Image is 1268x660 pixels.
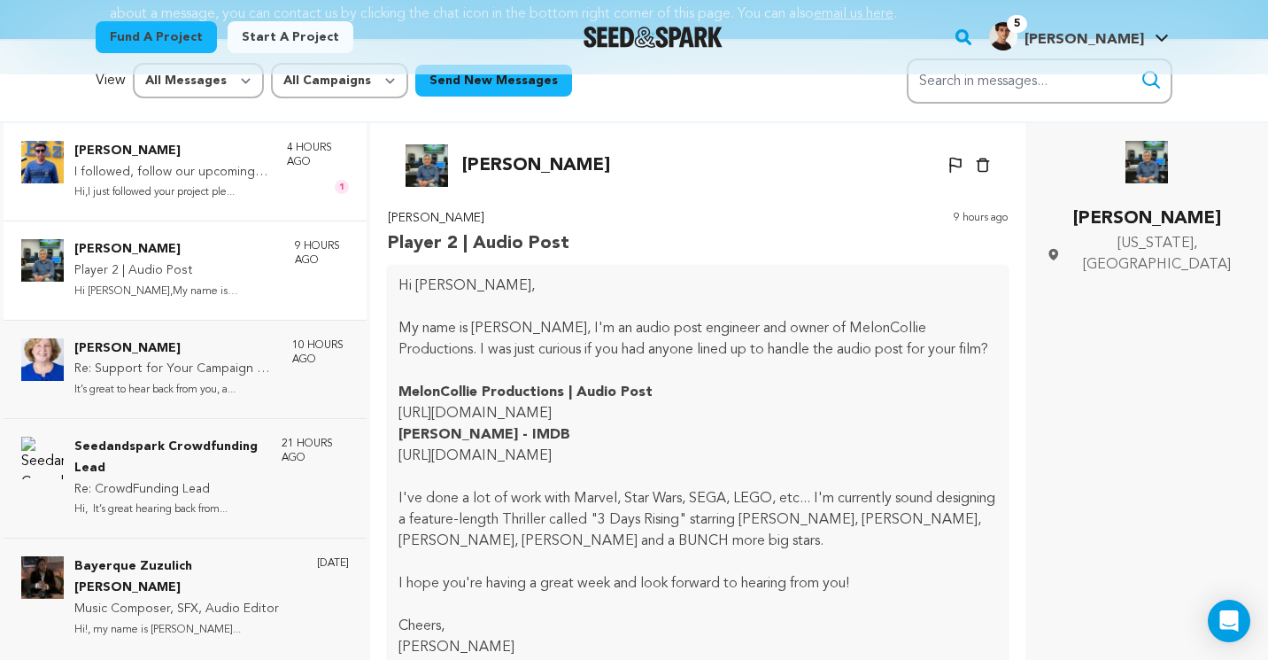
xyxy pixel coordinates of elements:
[398,385,653,400] strong: MelonCollie Productions | Audio Post
[74,599,299,620] p: Music Composer, SFX, Audio Editor
[584,27,723,48] img: Seed&Spark Logo Dark Mode
[398,488,997,552] p: I've done a lot of work with Marvel, Star Wars, SEGA, LEGO, etc... I'm currently sound designing ...
[74,500,264,520] p: Hi, ‎ ‎It’s great hearing back from...
[228,21,353,53] a: Start a project
[1047,205,1247,233] p: [PERSON_NAME]
[292,338,350,367] p: 10 hours ago
[21,556,64,599] img: Bayerque Zuzulich Duggan Photo
[287,141,349,169] p: 4 hours ago
[398,616,997,637] p: Cheers,
[21,239,64,282] img: Bob Pepek Photo
[1024,33,1144,47] span: [PERSON_NAME]
[74,141,269,162] p: [PERSON_NAME]
[398,407,552,421] a: [URL][DOMAIN_NAME]
[415,65,572,97] button: Send New Messages
[74,182,269,203] p: Hi,I just followed your project ple...
[74,282,277,302] p: Hi [PERSON_NAME],My name is [PERSON_NAME], I'm...
[907,58,1172,104] input: Search in messages...
[398,276,997,297] p: Hi [PERSON_NAME],
[584,27,723,48] a: Seed&Spark Homepage
[96,70,126,91] p: View
[96,21,217,53] a: Fund a project
[462,151,610,180] p: [PERSON_NAME]
[954,208,1008,258] p: 9 hours ago
[74,338,274,360] p: [PERSON_NAME]
[406,144,448,187] img: Bob Pepek Photo
[74,437,264,479] p: Seedandspark Crowdfunding Lead
[989,22,1017,50] img: 7ac5759f7ed93658.jpg
[1125,141,1168,183] img: Bob Pepek Photo
[282,437,350,465] p: 21 hours ago
[598,513,679,527] a: 3 Days Rising
[388,229,569,258] p: Player 2 | Audio Post
[989,22,1144,50] div: Jeremy C.'s Profile
[21,141,64,183] img: Brijesh Gurnani Photo
[1007,15,1027,33] span: 5
[295,239,350,268] p: 9 hours ago
[398,637,997,658] p: [PERSON_NAME]
[317,556,349,571] p: [DATE]
[986,19,1172,50] a: Jeremy C.'s Profile
[398,449,552,463] a: [URL][DOMAIN_NAME]
[398,318,997,361] p: My name is [PERSON_NAME], I'm an audio post engineer and owner of MelonCollie Productions. I was ...
[74,556,299,599] p: Bayerque Zuzulich [PERSON_NAME]
[986,19,1172,56] span: Jeremy C.'s Profile
[74,239,277,260] p: [PERSON_NAME]
[398,428,570,442] strong: [PERSON_NAME] - IMDB
[74,162,269,183] p: I followed, follow our upcoming project
[398,573,997,594] p: I hope you're having a great week and look forward to hearing from you!
[1208,600,1250,642] div: Open Intercom Messenger
[74,359,274,380] p: Re: Support for Your Campaign on Seed&Spark
[74,620,299,641] p: Hi!, my name is [PERSON_NAME]...
[74,380,274,400] p: It’s great to hear back from you, a...
[21,437,64,479] img: Seedandspark Crowdfunding Lead Photo
[74,260,277,282] p: Player 2 | Audio Post
[21,338,64,381] img: Olivia Stone Photo
[74,479,264,501] p: Re: CrowdFunding Lead
[1068,233,1247,276] span: [US_STATE], [GEOGRAPHIC_DATA]
[335,180,349,194] span: 1
[388,208,569,229] p: [PERSON_NAME]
